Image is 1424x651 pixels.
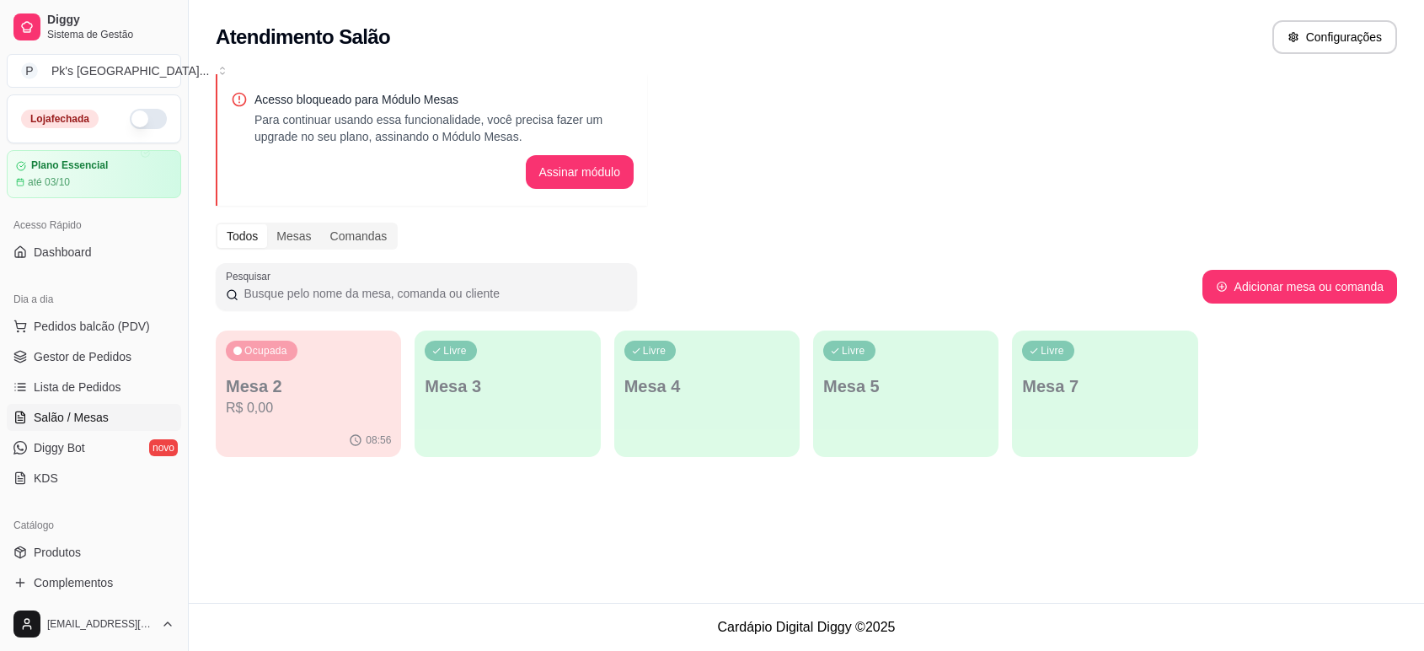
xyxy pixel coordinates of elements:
div: Catálogo [7,512,181,539]
p: Para continuar usando essa funcionalidade, você precisa fazer um upgrade no seu plano, assinando ... [254,111,634,145]
span: Lista de Pedidos [34,379,121,395]
a: Gestor de Pedidos [7,343,181,370]
div: Acesso Rápido [7,212,181,239]
div: Dia a dia [7,286,181,313]
button: LivreMesa 5 [813,331,998,457]
p: Mesa 4 [624,374,790,398]
footer: Cardápio Digital Diggy © 2025 [189,603,1424,651]
label: Pesquisar [226,269,276,283]
button: Alterar Status [130,109,167,129]
span: P [21,62,38,79]
p: R$ 0,00 [226,398,391,418]
div: Todos [217,224,267,248]
button: Adicionar mesa ou comanda [1202,270,1397,304]
div: Comandas [321,224,397,248]
p: Livre [1041,344,1064,358]
a: Lista de Pedidos [7,374,181,401]
button: OcupadaMesa 2R$ 0,0008:56 [216,331,401,457]
div: Loja fechada [21,110,99,128]
p: Mesa 5 [823,374,988,398]
span: Salão / Mesas [34,409,109,426]
button: LivreMesa 3 [415,331,600,457]
input: Pesquisar [238,285,627,302]
div: Pk's [GEOGRAPHIC_DATA] ... [51,62,209,79]
span: Complementos [34,574,113,591]
p: Mesa 7 [1022,374,1187,398]
a: DiggySistema de Gestão [7,7,181,47]
p: Livre [842,344,865,358]
button: Select a team [7,54,181,88]
a: Plano Essencialaté 03/10 [7,150,181,198]
p: Mesa 2 [226,374,391,398]
span: [EMAIL_ADDRESS][DOMAIN_NAME] [47,617,154,631]
a: Diggy Botnovo [7,434,181,461]
h2: Atendimento Salão [216,24,390,51]
a: Complementos [7,569,181,596]
span: Pedidos balcão (PDV) [34,318,150,335]
button: Pedidos balcão (PDV) [7,313,181,340]
p: Livre [643,344,666,358]
p: 08:56 [366,433,391,447]
a: Dashboard [7,239,181,266]
div: Mesas [267,224,320,248]
span: Produtos [34,544,81,561]
a: Salão / Mesas [7,404,181,431]
span: Gestor de Pedidos [34,348,131,365]
p: Mesa 3 [425,374,590,398]
span: Diggy Bot [34,439,85,456]
button: Assinar módulo [526,155,634,189]
button: LivreMesa 7 [1012,331,1197,457]
button: [EMAIL_ADDRESS][DOMAIN_NAME] [7,604,181,644]
p: Livre [443,344,467,358]
button: LivreMesa 4 [614,331,800,457]
a: KDS [7,465,181,492]
span: Dashboard [34,244,92,261]
span: KDS [34,470,58,487]
p: Acesso bloqueado para Módulo Mesas [254,91,634,108]
button: Configurações [1272,20,1397,54]
span: Sistema de Gestão [47,28,174,41]
p: Ocupada [244,344,287,358]
article: Plano Essencial [31,159,108,172]
span: Diggy [47,13,174,28]
a: Produtos [7,539,181,566]
article: até 03/10 [28,175,70,189]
